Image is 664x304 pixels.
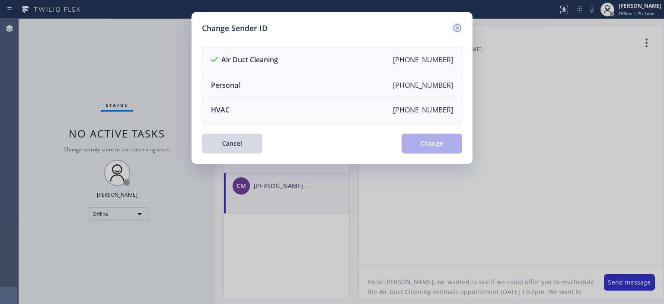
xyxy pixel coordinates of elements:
button: Change [402,134,462,154]
div: [PHONE_NUMBER] [393,80,453,90]
div: HVAC [211,105,230,115]
div: [PHONE_NUMBER] [393,105,453,115]
div: [PHONE_NUMBER] [393,55,453,65]
button: Cancel [202,134,262,154]
h5: Change Sender ID [202,22,268,34]
div: Personal [211,80,240,90]
div: Air Duct Cleaning [211,55,278,65]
